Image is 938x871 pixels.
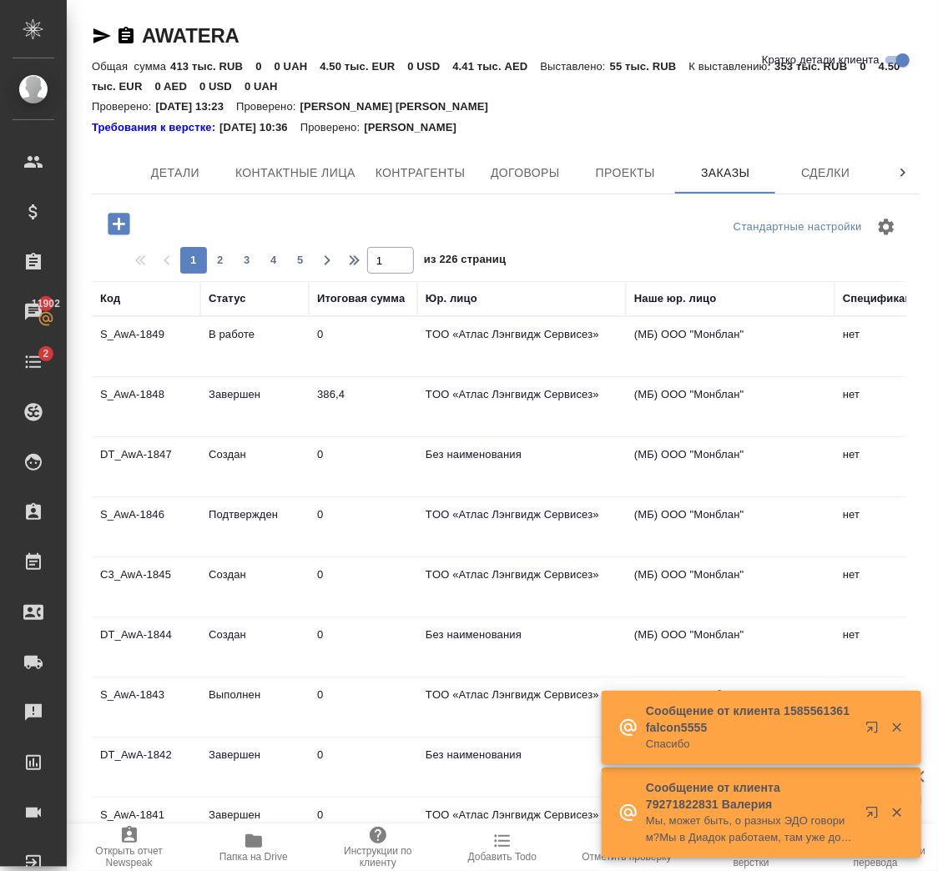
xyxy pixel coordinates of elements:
[200,318,309,376] td: В работе
[96,207,142,241] button: Добавить проект
[309,618,417,677] td: 0
[729,214,866,240] div: split button
[92,738,200,797] td: DT_AwA-1842
[417,498,626,556] td: TОО «Атлас Лэнгвидж Сервисез»
[135,163,215,184] span: Детали
[610,60,689,73] p: 55 тыс. RUB
[33,345,58,362] span: 2
[255,60,274,73] p: 0
[275,60,320,73] p: 0 UAH
[880,720,914,735] button: Закрыть
[92,26,112,46] button: Скопировать ссылку для ЯМессенджера
[309,558,417,617] td: 0
[219,851,288,863] span: Папка на Drive
[170,60,255,73] p: 413 тыс. RUB
[92,60,170,73] p: Общая сумма
[92,119,219,136] a: Требования к верстке:
[646,702,855,736] p: Сообщение от клиента 1585561361 falcon5555
[309,678,417,737] td: 0
[855,711,895,751] button: Открыть в новой вкладке
[234,247,260,274] button: 3
[207,247,234,274] button: 2
[541,60,610,73] p: Выставлено:
[417,558,626,617] td: TОО «Атлас Лэнгвидж Сервисез»
[200,558,309,617] td: Создан
[154,80,199,93] p: 0 AED
[92,100,156,113] p: Проверено:
[417,318,626,376] td: TОО «Атлас Лэнгвидж Сервисез»
[142,24,240,47] a: AWATERA
[364,119,469,136] p: [PERSON_NAME]
[646,779,855,813] p: Сообщение от клиента 79271822831 Валерия
[468,851,537,863] span: Добавить Todo
[92,618,200,677] td: DT_AwA-1844
[236,100,300,113] p: Проверено:
[407,60,452,73] p: 0 USD
[22,295,70,312] span: 11902
[191,824,315,871] button: Папка на Drive
[219,119,300,136] p: [DATE] 10:36
[424,249,506,274] span: из 226 страниц
[116,26,136,46] button: Скопировать ссылку
[77,845,181,868] span: Открыть отчет Newspeak
[880,805,914,820] button: Закрыть
[207,252,234,269] span: 2
[92,318,200,376] td: S_AwA-1849
[200,618,309,677] td: Создан
[200,498,309,556] td: Подтвержден
[426,290,477,307] div: Юр. лицо
[300,100,502,113] p: [PERSON_NAME] [PERSON_NAME]
[309,438,417,496] td: 0
[626,498,835,556] td: (МБ) ООО "Монблан"
[156,100,237,113] p: [DATE] 13:23
[866,207,906,247] span: Настроить таблицу
[417,738,626,797] td: Без наименования
[309,318,417,376] td: 0
[843,290,925,307] div: Спецификация
[234,252,260,269] span: 3
[626,558,835,617] td: (МБ) ООО "Монблан"
[67,824,191,871] button: Открыть отчет Newspeak
[626,678,835,737] td: (МБ) ООО "Монблан"
[320,60,407,73] p: 4.50 тыс. EUR
[287,252,314,269] span: 5
[315,824,440,871] button: Инструкции по клиенту
[646,813,855,846] p: Мы, может быть, о разных ЭДО говорим?Мы в Диадок работаем, там уже добавили вас в контрагенты, идент
[92,119,219,136] div: Нажми, чтобы открыть папку с инструкцией
[309,798,417,857] td: 0
[235,163,356,184] span: Контактные лица
[582,851,671,863] span: Отметить проверку
[200,798,309,857] td: Завершен
[309,498,417,556] td: 0
[685,163,765,184] span: Заказы
[762,52,880,68] span: Кратко детали клиента
[317,290,405,307] div: Итоговая сумма
[626,618,835,677] td: (МБ) ООО "Монблан"
[4,291,63,333] a: 11902
[626,318,835,376] td: (МБ) ООО "Монблан"
[417,618,626,677] td: Без наименования
[200,678,309,737] td: Выполнен
[199,80,245,93] p: 0 USD
[325,845,430,868] span: Инструкции по клиенту
[309,738,417,797] td: 0
[200,438,309,496] td: Создан
[585,163,665,184] span: Проекты
[92,798,200,857] td: S_AwA-1841
[92,678,200,737] td: S_AwA-1843
[417,378,626,436] td: TОО «Атлас Лэнгвидж Сервисез»
[100,290,120,307] div: Код
[287,247,314,274] button: 5
[452,60,540,73] p: 4.41 тыс. AED
[200,738,309,797] td: Завершен
[300,119,365,136] p: Проверено:
[626,438,835,496] td: (МБ) ООО "Монблан"
[634,290,717,307] div: Наше юр. лицо
[209,290,246,307] div: Статус
[92,558,200,617] td: C3_AwA-1845
[260,252,287,269] span: 4
[4,341,63,383] a: 2
[260,247,287,274] button: 4
[92,378,200,436] td: S_AwA-1848
[646,736,855,753] p: Спасибо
